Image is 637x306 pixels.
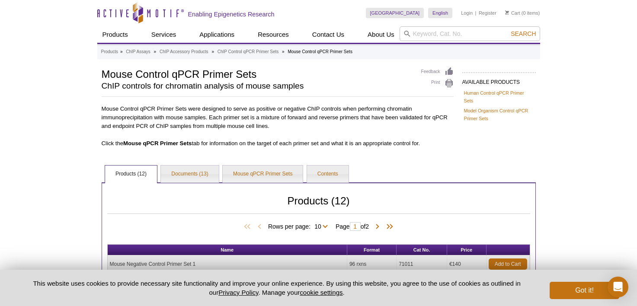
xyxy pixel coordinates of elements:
[428,8,452,18] a: English
[489,258,527,270] a: Add to Cart
[194,26,240,43] a: Applications
[288,49,352,54] li: Mouse Control qPCR Primer Sets
[108,245,347,255] th: Name
[268,222,331,230] span: Rows per page:
[123,140,192,147] b: Mouse qPCR Primer Sets
[161,166,218,183] a: Documents (13)
[447,245,487,255] th: Price
[223,166,303,183] a: Mouse qPCR Primer Sets
[101,48,118,56] a: Products
[347,255,397,273] td: 96 rxns
[102,67,413,80] h1: Mouse Control qPCR Primer Sets
[331,222,373,231] span: Page of
[160,48,208,56] a: ChIP Accessory Products
[421,79,454,88] a: Print
[365,223,369,230] span: 2
[511,30,536,37] span: Search
[382,223,395,231] span: Last Page
[400,26,540,41] input: Keyword, Cat. No.
[105,166,157,183] a: Products (12)
[102,139,454,148] p: Click the tab for information on the target of each primer set and what it is an appropriate cont...
[608,277,628,297] div: Open Intercom Messenger
[447,255,487,273] td: €140
[479,10,496,16] a: Register
[253,26,294,43] a: Resources
[211,49,214,54] li: »
[462,72,536,88] h2: AVAILABLE PRODUCTS
[464,89,534,105] a: Human Control qPCR Primer Sets
[97,26,133,43] a: Products
[300,289,343,296] button: cookie settings
[464,107,534,122] a: Model Organism Control qPCR Primer Sets
[307,166,349,183] a: Contents
[475,8,477,18] li: |
[362,26,400,43] a: About Us
[461,10,473,16] a: Login
[242,223,255,231] span: First Page
[154,49,157,54] li: »
[126,48,150,56] a: ChIP Assays
[188,10,275,18] h2: Enabling Epigenetics Research
[107,197,530,214] h2: Products (12)
[373,223,382,231] span: Next Page
[508,30,538,38] button: Search
[307,26,349,43] a: Contact Us
[120,49,123,54] li: »
[347,245,397,255] th: Format
[366,8,424,18] a: [GEOGRAPHIC_DATA]
[102,82,413,90] h2: ChIP controls for chromatin analysis of mouse samples
[218,289,258,296] a: Privacy Policy
[102,102,454,131] p: Mouse Control qPCR Primer Sets were designed to serve as positive or negative ChIP controls when ...
[505,10,509,15] img: Your Cart
[505,8,540,18] li: (0 items)
[397,245,447,255] th: Cat No.
[218,48,279,56] a: ChIP Control qPCR Primer Sets
[282,49,285,54] li: »
[18,279,536,297] p: This website uses cookies to provide necessary site functionality and improve your online experie...
[146,26,182,43] a: Services
[397,255,447,273] td: 71011
[550,282,619,299] button: Got it!
[255,223,264,231] span: Previous Page
[421,67,454,76] a: Feedback
[108,255,347,273] td: Mouse Negative Control Primer Set 1
[505,10,520,16] a: Cart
